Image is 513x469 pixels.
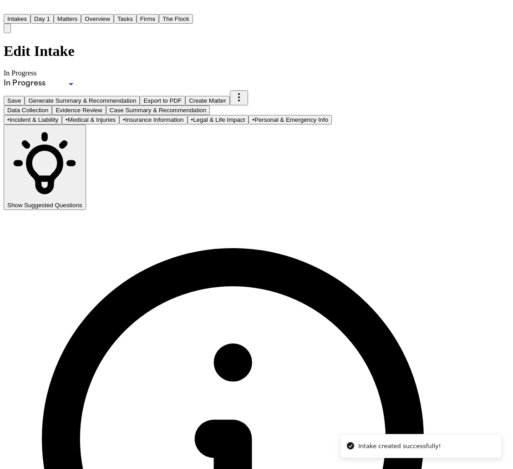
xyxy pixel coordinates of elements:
[159,15,193,22] a: The Flock
[249,115,332,125] button: Go to Personal & Emergency Info
[252,116,254,123] span: •
[54,14,81,24] button: Matters
[4,14,30,24] button: Intakes
[125,116,184,123] span: Insurance Information
[230,90,248,105] button: More actions
[254,116,328,123] span: Personal & Emergency Info
[4,105,52,115] button: Go to Data Collection step
[30,14,54,24] button: Day 1
[358,442,441,451] div: Intake created successfully!
[114,15,137,22] a: Tasks
[4,4,15,12] img: Finch Logo
[4,15,30,22] a: Intakes
[81,15,114,22] a: Overview
[54,15,81,22] a: Matters
[123,116,125,123] span: •
[68,116,116,123] span: Medical & Injuries
[137,15,159,22] a: Firms
[114,14,137,24] button: Tasks
[4,96,25,105] button: Save
[140,96,185,105] button: Export to PDF
[4,80,46,87] span: In Progress
[52,105,106,115] button: Go to Evidence Review step
[4,125,86,210] button: Show Suggested Questions
[25,96,140,105] button: Generate Summary & Recommendation
[81,14,114,24] button: Overview
[185,96,229,105] button: Create Matter
[4,69,36,77] span: In Progress
[137,14,159,24] button: Firms
[66,116,68,123] span: •
[4,6,15,14] a: Home
[191,116,193,123] span: •
[4,78,76,90] div: Update intake status
[4,105,462,115] nav: Intake steps
[62,115,119,125] button: Go to Medical & Injuries
[4,43,462,60] h1: Edit Intake
[188,115,249,125] button: Go to Legal & Life Impact
[4,115,62,125] button: Go to Incident & Liability
[193,116,245,123] span: Legal & Life Impact
[7,116,10,123] span: •
[119,115,188,125] button: Go to Insurance Information
[30,15,54,22] a: Day 1
[106,105,210,115] button: Go to Case Summary & Recommendation step
[10,116,58,123] span: Incident & Liability
[159,14,193,24] button: The Flock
